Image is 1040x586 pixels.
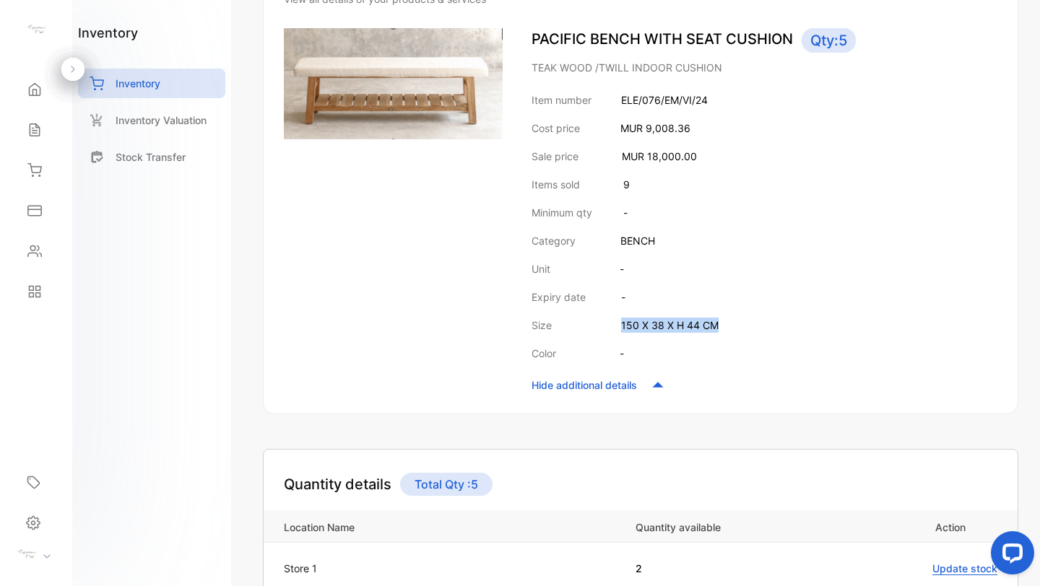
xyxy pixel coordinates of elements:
[620,122,690,134] span: MUR 9,008.36
[284,517,620,535] p: Location Name
[979,525,1040,586] iframe: LiveChat chat widget
[532,289,586,305] p: Expiry date
[847,517,966,535] p: Action
[532,377,637,393] p: Hide additional details
[623,177,630,192] p: 9
[78,69,225,98] a: Inventory
[932,562,997,575] span: Update stock
[116,113,207,128] p: Inventory Valuation
[532,121,580,136] p: Cost price
[620,346,624,361] p: -
[25,19,47,40] img: logo
[532,205,592,220] p: Minimum qty
[532,346,556,361] p: Color
[532,177,580,192] p: Items sold
[78,142,225,172] a: Stock Transfer
[621,318,719,333] p: 150 X 38 X H 44 CM
[78,23,138,43] h1: inventory
[532,28,997,53] p: PACIFIC BENCH WITH SEAT CUSHION
[284,561,317,576] p: Store 1
[78,105,225,135] a: Inventory Valuation
[116,149,186,165] p: Stock Transfer
[284,473,391,495] h4: Quantity details
[620,261,624,276] p: -
[622,150,697,162] span: MUR 18,000.00
[623,205,628,220] p: -
[621,289,625,305] p: -
[636,517,827,535] p: Quantity available
[621,92,708,108] p: ELE/076/EM/VI/24
[620,233,655,248] p: BENCH
[16,543,38,565] img: profile
[532,92,591,108] p: Item number
[400,473,493,496] p: Total Qty : 5
[532,149,578,164] p: Sale price
[802,28,856,53] span: Qty: 5
[532,261,550,276] p: Unit
[636,561,827,576] p: 2
[532,60,997,75] p: TEAK WOOD /TWILL INDOOR CUSHION
[116,76,160,91] p: Inventory
[284,28,503,139] img: item
[532,318,552,333] p: Size
[532,233,576,248] p: Category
